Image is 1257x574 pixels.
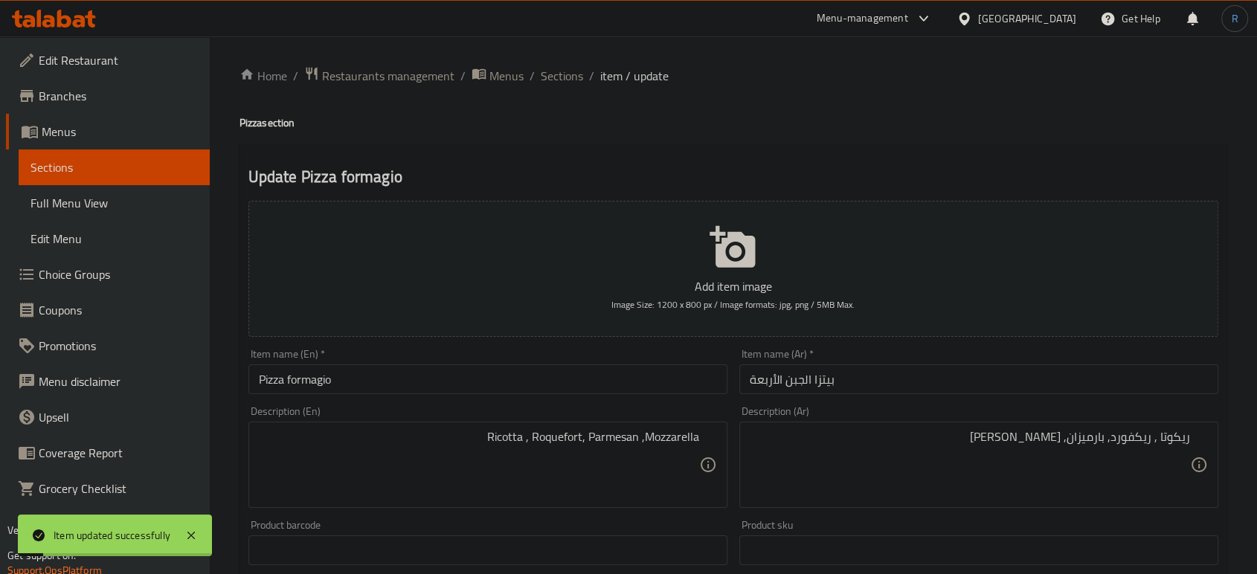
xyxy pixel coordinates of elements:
[739,364,1218,394] input: Enter name Ar
[248,535,727,565] input: Please enter product barcode
[600,67,669,85] span: item / update
[239,67,287,85] a: Home
[239,115,1227,130] h4: Pizza section
[39,87,198,105] span: Branches
[19,221,210,257] a: Edit Menu
[6,42,210,78] a: Edit Restaurant
[1231,10,1238,27] span: R
[541,67,583,85] a: Sections
[239,66,1227,86] nav: breadcrumb
[39,51,198,69] span: Edit Restaurant
[7,520,44,540] span: Version:
[6,257,210,292] a: Choice Groups
[6,114,210,149] a: Menus
[6,292,210,328] a: Coupons
[6,399,210,435] a: Upsell
[6,78,210,114] a: Branches
[6,364,210,399] a: Menu disclaimer
[248,166,1218,188] h2: Update Pizza formagio
[7,546,76,565] span: Get support on:
[293,67,298,85] li: /
[460,67,466,85] li: /
[978,10,1076,27] div: [GEOGRAPHIC_DATA]
[54,527,170,544] div: Item updated successfully
[589,67,594,85] li: /
[472,66,524,86] a: Menus
[30,158,198,176] span: Sections
[42,123,198,141] span: Menus
[30,230,198,248] span: Edit Menu
[39,337,198,355] span: Promotions
[39,480,198,497] span: Grocery Checklist
[6,471,210,506] a: Grocery Checklist
[248,364,727,394] input: Enter name En
[19,149,210,185] a: Sections
[271,277,1195,295] p: Add item image
[817,10,908,28] div: Menu-management
[39,444,198,462] span: Coverage Report
[39,408,198,426] span: Upsell
[6,328,210,364] a: Promotions
[750,430,1190,500] textarea: ريكوتا , ريكفورد, بارميزان, [PERSON_NAME]
[259,430,699,500] textarea: Ricotta , Roquefort, Parmesan ,Mozzarella
[39,373,198,390] span: Menu disclaimer
[6,435,210,471] a: Coverage Report
[19,185,210,221] a: Full Menu View
[304,66,454,86] a: Restaurants management
[39,301,198,319] span: Coupons
[611,296,855,313] span: Image Size: 1200 x 800 px / Image formats: jpg, png / 5MB Max.
[739,535,1218,565] input: Please enter product sku
[30,194,198,212] span: Full Menu View
[489,67,524,85] span: Menus
[39,265,198,283] span: Choice Groups
[322,67,454,85] span: Restaurants management
[248,201,1218,337] button: Add item imageImage Size: 1200 x 800 px / Image formats: jpg, png / 5MB Max.
[530,67,535,85] li: /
